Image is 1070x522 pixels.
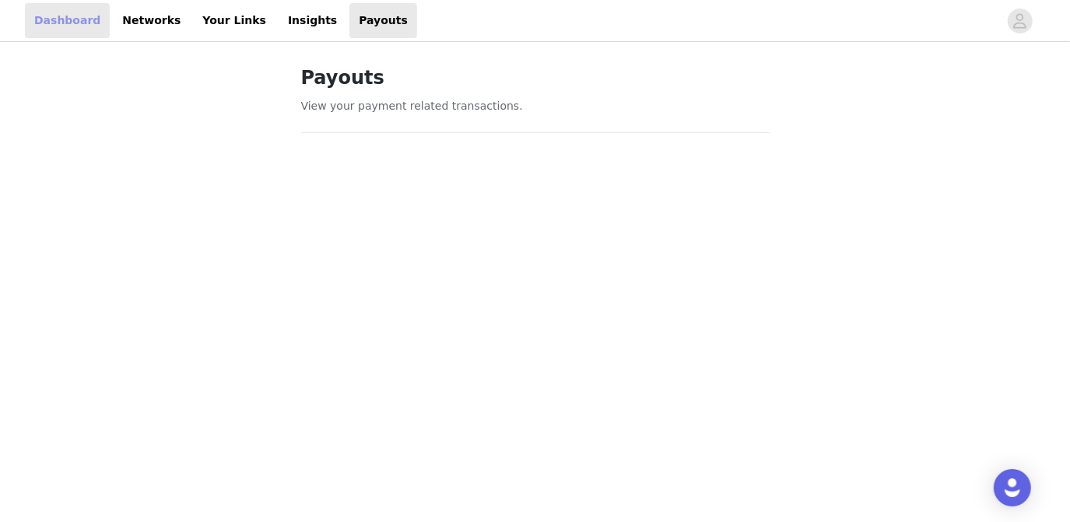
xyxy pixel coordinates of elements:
div: avatar [1012,9,1027,33]
a: Payouts [349,3,417,38]
div: Open Intercom Messenger [994,469,1031,506]
a: Insights [279,3,346,38]
h1: Payouts [301,64,770,92]
a: Dashboard [25,3,110,38]
a: Networks [113,3,190,38]
a: Your Links [193,3,275,38]
p: View your payment related transactions. [301,98,770,114]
